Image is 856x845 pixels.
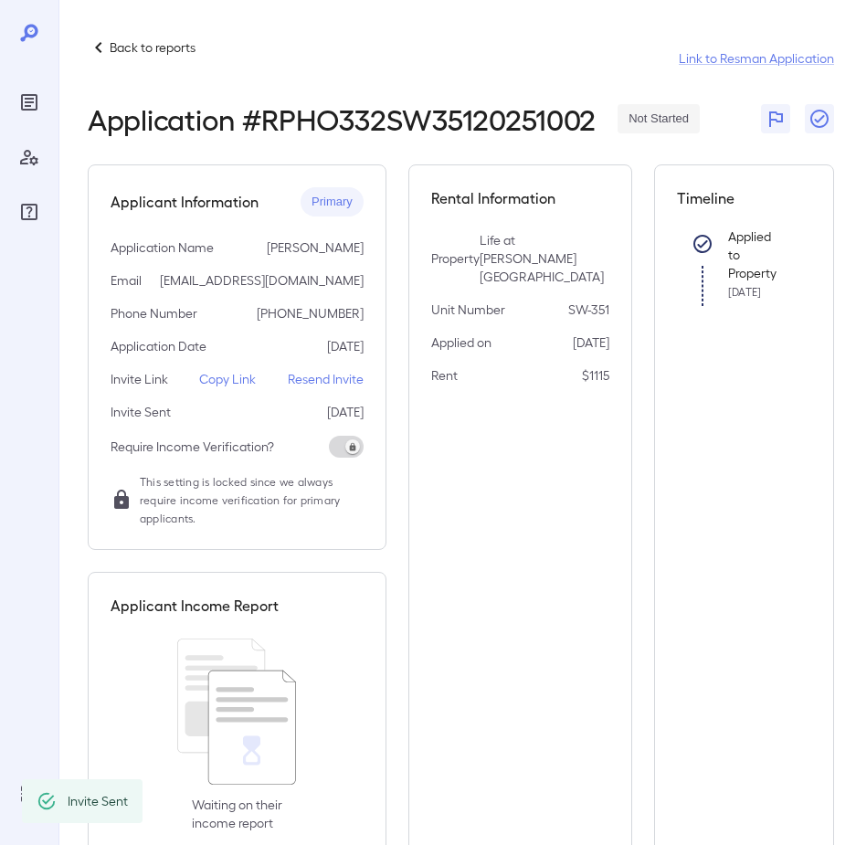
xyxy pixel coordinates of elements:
h5: Timeline [677,187,811,209]
p: Life at [PERSON_NAME][GEOGRAPHIC_DATA] [480,231,609,286]
h5: Rental Information [431,187,609,209]
p: Invite Link [111,370,168,388]
div: Manage Users [15,143,44,172]
span: Primary [301,194,364,211]
p: Phone Number [111,304,197,322]
button: Flag Report [761,104,790,133]
button: Close Report [805,104,834,133]
a: Link to Resman Application [679,49,834,68]
p: Email [111,271,142,290]
p: SW-351 [568,301,609,319]
p: Applied on [431,333,491,352]
p: Copy Link [199,370,256,388]
p: [PHONE_NUMBER] [257,304,364,322]
div: FAQ [15,197,44,227]
span: This setting is locked since we always require income verification for primary applicants. [140,472,364,527]
p: [DATE] [327,337,364,355]
div: Invite Sent [68,785,128,818]
span: [DATE] [728,285,761,298]
p: [EMAIL_ADDRESS][DOMAIN_NAME] [160,271,364,290]
p: Require Income Verification? [111,438,274,456]
h5: Applicant Income Report [111,595,279,617]
p: Applied to Property [728,227,782,282]
p: Back to reports [110,38,196,57]
div: Reports [15,88,44,117]
p: Application Name [111,238,214,257]
p: [DATE] [327,403,364,421]
span: Not Started [618,111,700,128]
p: Unit Number [431,301,505,319]
p: Resend Invite [288,370,364,388]
p: Waiting on their income report [192,796,282,832]
h5: Applicant Information [111,191,259,213]
div: Log Out [15,779,44,808]
p: Property [431,249,480,268]
p: [DATE] [573,333,609,352]
p: [PERSON_NAME] [267,238,364,257]
p: $1115 [582,366,609,385]
p: Invite Sent [111,403,171,421]
p: Application Date [111,337,206,355]
h2: Application # RPHO332SW35120251002 [88,102,596,135]
p: Rent [431,366,458,385]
